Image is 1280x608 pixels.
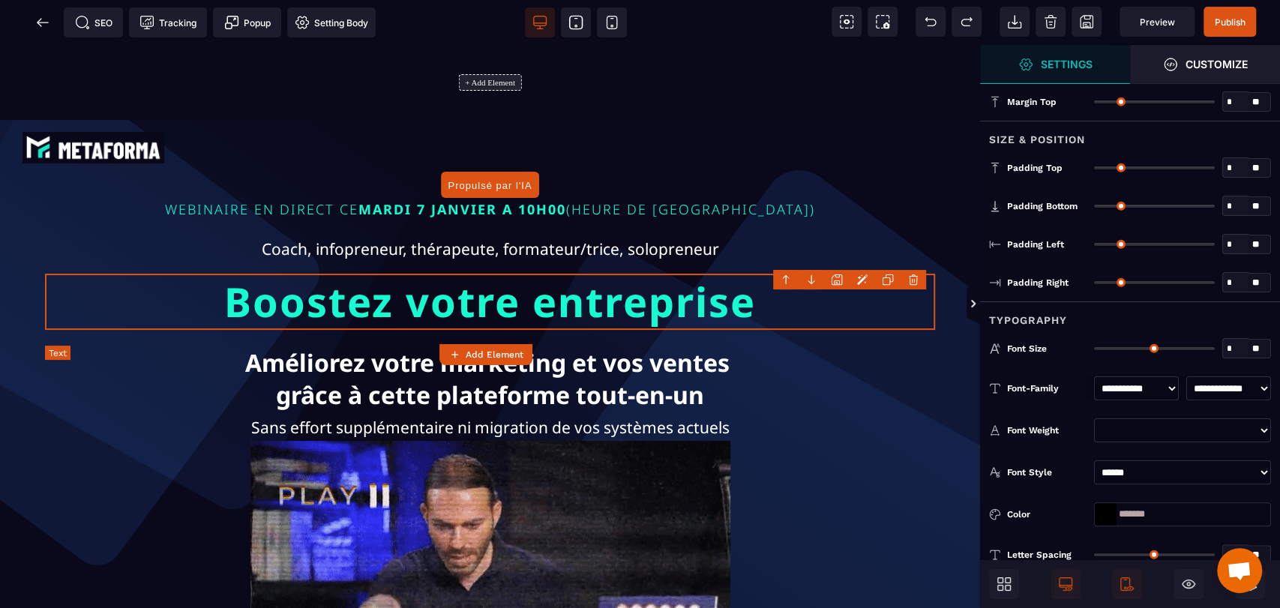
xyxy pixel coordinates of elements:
[139,15,196,30] span: Tracking
[45,153,935,176] p: WEBINAIRE EN DIRECT CE (HEURE DE [GEOGRAPHIC_DATA])
[1036,7,1066,37] span: Clear
[213,7,281,37] span: Create Alert Modal
[441,127,539,153] button: Propulsé par l'IA
[45,229,935,285] p: Boostez votre entreprise
[1072,7,1102,37] span: Save
[1174,569,1204,599] span: Cmd Hidden Block
[112,190,868,218] text: Coach, infopreneur, thérapeute, formateur/trice, solopreneur
[980,282,995,327] span: Toggle Views
[1000,7,1030,37] span: Open Import Webpage
[1007,465,1087,480] div: Font Style
[75,15,112,30] span: SEO
[1007,343,1047,355] span: Font Size
[1112,569,1142,599] span: Is Show Mobile
[1215,16,1246,28] span: Publish
[22,87,164,118] img: abe9e435164421cb06e33ef15842a39e_e5ef653356713f0d7dd3797ab850248d_Capture_d%E2%80%99e%CC%81cran_2...
[1007,162,1063,174] span: Padding Top
[1204,7,1256,37] span: Save
[1007,381,1087,396] div: Font-Family
[868,7,898,37] span: Screenshot
[28,7,58,37] span: Back
[597,7,627,37] span: View mobile
[439,344,532,365] button: Add Element
[1130,45,1280,84] span: Open Style Manager
[1007,200,1078,212] span: Padding Bottom
[1217,548,1262,593] div: Mở cuộc trò chuyện
[64,7,123,37] span: Seo meta data
[112,298,868,370] text: Améliorez votre marketing et vos ventes grâce à cette plateforme tout-en-un
[1140,16,1175,28] span: Preview
[980,121,1280,148] div: Size & Position
[224,15,271,30] span: Popup
[561,7,591,37] span: View tablet
[980,45,1130,84] span: Open Style Manager
[466,349,523,360] strong: Add Element
[129,7,207,37] span: Tracking code
[980,301,1280,329] div: Typography
[1007,423,1087,438] div: Font Weight
[287,7,376,37] span: Favicon
[952,7,982,37] span: Redo
[1007,96,1057,108] span: Margin Top
[832,7,862,37] span: View components
[1041,58,1093,70] strong: Settings
[525,7,555,37] span: View desktop
[916,7,946,37] span: Undo
[295,15,368,30] span: Setting Body
[358,155,566,173] span: MARDI 7 JANVIER A 10H00
[1186,58,1248,70] strong: Customize
[112,370,868,396] text: Sans effort supplémentaire ni migration de vos systèmes actuels
[1007,277,1069,289] span: Padding Right
[1007,507,1087,522] div: Color
[1120,7,1195,37] span: Preview
[1051,569,1081,599] span: Is Show Desktop
[1007,549,1072,561] span: Letter Spacing
[1007,238,1064,250] span: Padding Left
[989,569,1019,599] span: Open Blocks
